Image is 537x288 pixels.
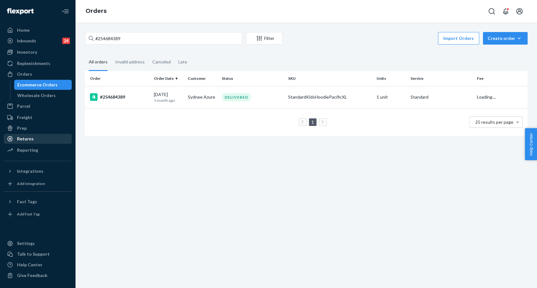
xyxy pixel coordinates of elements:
div: Filter [246,35,282,41]
a: Home [4,25,72,35]
td: Loading.... [474,86,528,108]
div: Freight [17,114,32,121]
button: Open notifications [499,5,512,18]
div: Home [17,27,30,33]
button: Filter [246,32,282,45]
div: Give Feedback [17,272,48,279]
div: Add Integration [17,181,45,186]
a: Wholesale Orders [14,90,72,101]
div: Customer [188,76,217,81]
th: Units [374,71,408,86]
div: Inventory [17,49,37,55]
button: Close Navigation [59,5,72,18]
div: #254684389 [90,93,149,101]
div: Prep [17,125,27,131]
a: Replenishments [4,58,72,68]
th: SKU [286,71,374,86]
div: Inbounds [17,38,36,44]
div: Integrations [17,168,43,174]
a: Add Fast Tag [4,209,72,219]
th: Fee [474,71,528,86]
div: Invalid address [115,54,145,70]
a: Inventory [4,47,72,57]
div: Add Fast Tag [17,211,40,217]
p: 1 month ago [154,98,183,103]
button: Give Feedback [4,270,72,280]
div: Create order [488,35,523,41]
div: Talk to Support [17,251,50,257]
th: Order [85,71,151,86]
div: Ecommerce Orders [17,82,58,88]
a: Inbounds24 [4,36,72,46]
button: Help Center [525,128,537,160]
button: Import Orders [438,32,479,45]
div: 24 [62,38,70,44]
div: [DATE] [154,91,183,103]
span: 25 results per page [475,119,513,125]
button: Integrations [4,166,72,176]
a: Prep [4,123,72,133]
div: Returns [17,136,34,142]
div: Wholesale Orders [17,92,56,99]
div: Help Center [17,262,42,268]
ol: breadcrumbs [81,2,112,20]
a: Reporting [4,145,72,155]
div: DELIVERED [222,93,251,101]
div: Parcel [17,103,30,109]
a: Orders [4,69,72,79]
input: Search orders [85,32,242,45]
a: Orders [86,8,107,14]
th: Order Date [151,71,185,86]
a: Returns [4,134,72,144]
button: Create order [483,32,528,45]
div: All orders [89,54,108,71]
a: Freight [4,112,72,122]
a: Parcel [4,101,72,111]
a: Add Integration [4,179,72,189]
span: Support [13,4,35,10]
div: Replenishments [17,60,50,67]
th: Status [219,71,286,86]
div: Orders [17,71,32,77]
a: Settings [4,238,72,248]
button: Open Search Box [485,5,498,18]
th: Service [408,71,474,86]
div: StandardKidsHoodiePacificXL [288,94,372,100]
button: Talk to Support [4,249,72,259]
td: Sydnee Azure [185,86,219,108]
a: Ecommerce Orders [14,80,72,90]
button: Fast Tags [4,197,72,207]
div: Reporting [17,147,38,153]
p: Standard [411,94,472,100]
div: Canceled [152,54,171,70]
div: Fast Tags [17,198,37,205]
button: Open account menu [513,5,526,18]
div: Settings [17,240,35,247]
td: 1 unit [374,86,408,108]
a: Help Center [4,260,72,270]
img: Flexport logo [7,8,34,14]
a: Page 1 is your current page [310,119,315,125]
div: Late [178,54,187,70]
